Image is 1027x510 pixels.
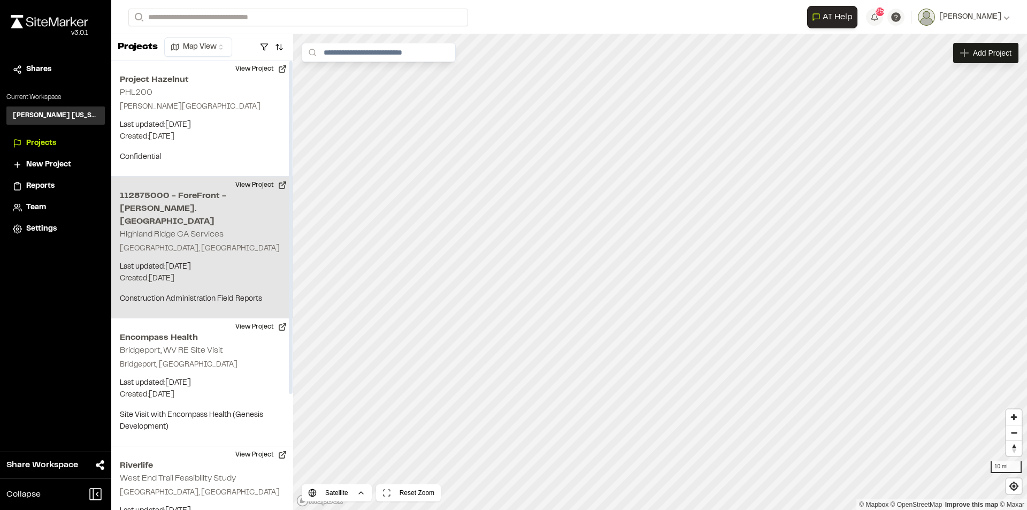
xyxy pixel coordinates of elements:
span: Team [26,202,46,214]
h2: Bridgeport, WV RE Site Visit [120,347,223,354]
p: Bridgeport, [GEOGRAPHIC_DATA] [120,359,285,371]
button: View Project [229,446,293,463]
h2: Riverlife [120,459,285,472]
a: Map feedback [945,501,998,508]
span: 25 [876,7,884,17]
h2: Encompass Health [120,331,285,344]
button: Zoom in [1006,409,1022,425]
p: Construction Administration Field Reports [120,293,285,305]
a: Settings [13,223,98,235]
button: Reset bearing to north [1006,440,1022,456]
p: Site Visit with Encompass Health (Genesis Development) [120,409,285,433]
a: Mapbox logo [296,494,343,507]
span: Collapse [6,488,41,501]
button: Search [128,9,148,26]
h2: West End Trail Feasibility Study [120,475,236,482]
p: [GEOGRAPHIC_DATA], [GEOGRAPHIC_DATA] [120,243,285,255]
h3: [PERSON_NAME] [US_STATE] [13,111,98,120]
p: Confidential [120,151,285,163]
a: New Project [13,159,98,171]
button: View Project [229,60,293,78]
p: Current Workspace [6,93,105,102]
canvas: Map [293,34,1027,510]
a: Team [13,202,98,214]
button: Satellite [302,484,372,501]
h2: PHL200 [120,89,152,96]
p: [GEOGRAPHIC_DATA], [GEOGRAPHIC_DATA] [120,487,285,499]
h2: Project Hazelnut [120,73,285,86]
button: Open AI Assistant [807,6,857,28]
p: Projects [118,40,158,55]
h2: 112875000 - ForeFront - [PERSON_NAME]. [GEOGRAPHIC_DATA] [120,189,285,228]
button: [PERSON_NAME] [918,9,1010,26]
button: View Project [229,177,293,194]
p: Created: [DATE] [120,273,285,285]
a: Reports [13,180,98,192]
p: [PERSON_NAME][GEOGRAPHIC_DATA] [120,101,285,113]
button: 25 [866,9,883,26]
div: 10 mi [991,461,1022,473]
div: Oh geez...please don't... [11,28,88,38]
span: Share Workspace [6,459,78,471]
img: rebrand.png [11,15,88,28]
button: Find my location [1006,478,1022,494]
span: [PERSON_NAME] [939,11,1001,23]
button: View Project [229,318,293,336]
a: Projects [13,138,98,149]
a: Maxar [1000,501,1024,508]
span: Add Project [973,48,1011,58]
span: Reports [26,180,55,192]
p: Last updated: [DATE] [120,377,285,389]
a: Shares [13,64,98,75]
span: Projects [26,138,56,149]
button: Zoom out [1006,425,1022,440]
span: Shares [26,64,51,75]
h2: Highland Ridge CA Services [120,231,224,238]
p: Last updated: [DATE] [120,261,285,273]
div: Open AI Assistant [807,6,862,28]
a: Mapbox [859,501,888,508]
p: Last updated: [DATE] [120,119,285,131]
p: Created: [DATE] [120,131,285,143]
span: Settings [26,223,57,235]
span: AI Help [823,11,853,24]
a: OpenStreetMap [891,501,942,508]
img: User [918,9,935,26]
span: New Project [26,159,71,171]
span: Reset bearing to north [1006,441,1022,456]
p: Created: [DATE] [120,389,285,401]
button: Reset Zoom [376,484,441,501]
